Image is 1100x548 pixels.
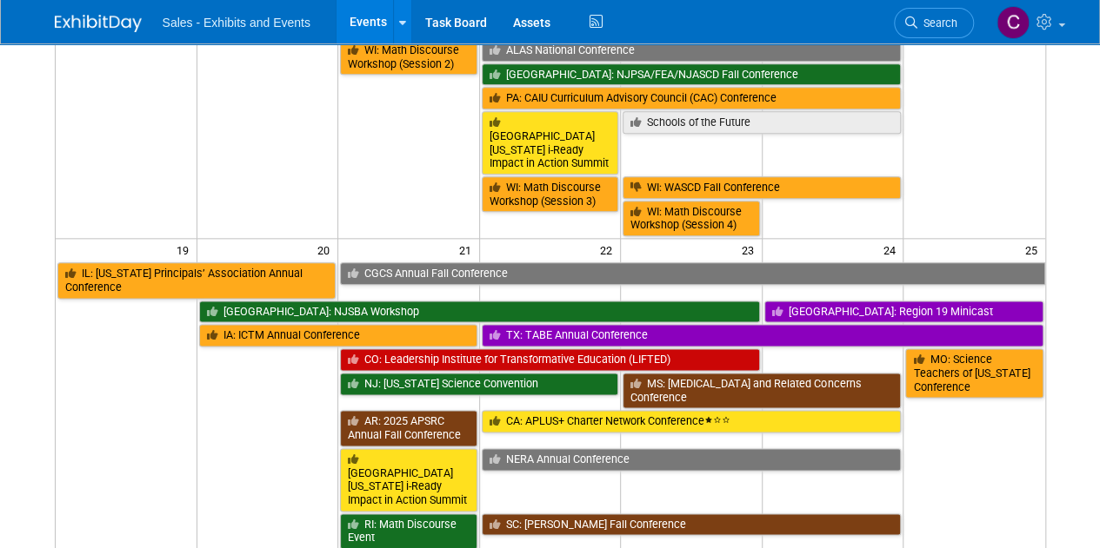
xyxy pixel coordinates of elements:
[482,111,619,175] a: [GEOGRAPHIC_DATA][US_STATE] i-Ready Impact in Action Summit
[997,6,1030,39] img: Christine Lurz
[175,239,197,261] span: 19
[340,262,1044,285] a: CGCS Annual Fall Conference
[623,176,901,199] a: WI: WASCD Fall Conference
[598,239,620,261] span: 22
[316,239,337,261] span: 20
[482,39,902,62] a: ALAS National Conference
[623,111,901,134] a: Schools of the Future
[623,201,760,236] a: WI: Math Discourse Workshop (Session 4)
[482,513,902,536] a: SC: [PERSON_NAME] Fall Conference
[55,15,142,32] img: ExhibitDay
[57,262,337,298] a: IL: [US_STATE] Principals’ Association Annual Conference
[482,176,619,212] a: WI: Math Discourse Workshop (Session 3)
[623,373,901,408] a: MS: [MEDICAL_DATA] and Related Concerns Conference
[740,239,762,261] span: 23
[881,239,903,261] span: 24
[482,410,902,432] a: CA: APLUS+ Charter Network Conference
[905,348,1043,398] a: MO: Science Teachers of [US_STATE] Conference
[894,8,974,38] a: Search
[340,410,477,446] a: AR: 2025 APSRC Annual Fall Conference
[457,239,479,261] span: 21
[482,448,902,471] a: NERA Annual Conference
[482,324,1043,347] a: TX: TABE Annual Conference
[163,16,310,30] span: Sales - Exhibits and Events
[1023,239,1045,261] span: 25
[482,87,902,109] a: PA: CAIU Curriculum Advisory Council (CAC) Conference
[199,300,760,323] a: [GEOGRAPHIC_DATA]: NJSBA Workshop
[340,373,618,395] a: NJ: [US_STATE] Science Convention
[340,348,760,371] a: CO: Leadership Institute for Transformative Education (LIFTED)
[764,300,1043,323] a: [GEOGRAPHIC_DATA]: Region 19 Minicast
[199,324,477,347] a: IA: ICTM Annual Conference
[482,63,902,86] a: [GEOGRAPHIC_DATA]: NJPSA/FEA/NJASCD Fall Conference
[917,17,957,30] span: Search
[340,39,477,75] a: WI: Math Discourse Workshop (Session 2)
[340,448,477,512] a: [GEOGRAPHIC_DATA][US_STATE] i-Ready Impact in Action Summit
